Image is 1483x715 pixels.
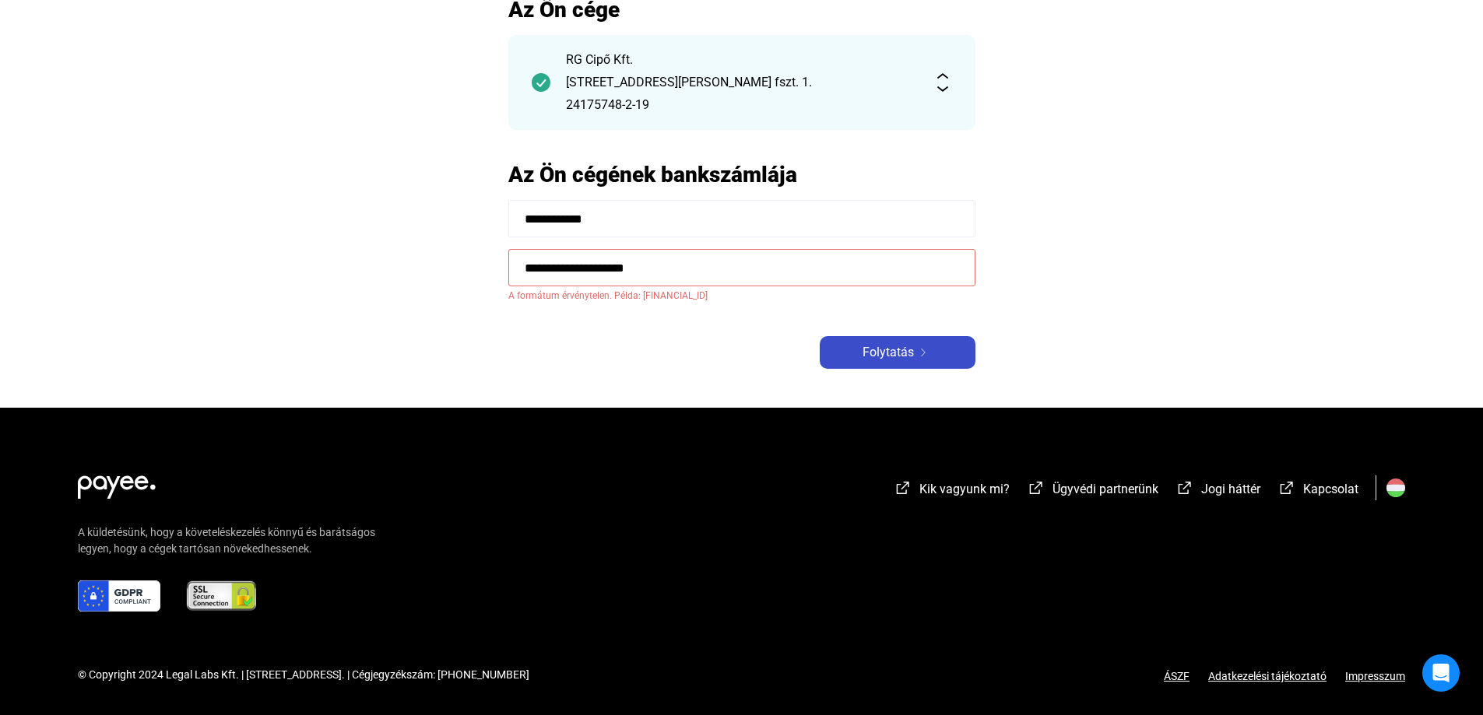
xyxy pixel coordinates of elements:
span: A formátum érvénytelen. Példa: [FINANCIAL_ID] [508,286,975,305]
h2: Az Ön cégének bankszámlája [508,161,975,188]
a: external-link-whiteJogi háttér [1176,484,1260,499]
div: [STREET_ADDRESS][PERSON_NAME] fszt. 1. [566,73,918,92]
span: Jogi háttér [1201,482,1260,496]
img: external-link-white [1176,480,1194,496]
a: ÁSZF [1164,670,1190,682]
div: 24175748-2-19 [566,96,918,114]
img: external-link-white [894,480,912,496]
div: © Copyright 2024 Legal Labs Kft. | [STREET_ADDRESS]. | Cégjegyzékszám: [PHONE_NUMBER] [78,667,529,683]
span: Folytatás [863,343,914,362]
img: white-payee-white-dot.svg [78,467,156,499]
div: Open Intercom Messenger [1422,654,1460,692]
a: external-link-whiteKapcsolat [1277,484,1358,499]
img: ssl [185,580,258,612]
a: Adatkezelési tájékoztató [1190,670,1345,682]
img: HU.svg [1386,478,1405,497]
a: external-link-whiteÜgyvédi partnerünk [1027,484,1158,499]
img: external-link-white [1277,480,1296,496]
div: RG Cipő Kft. [566,51,918,69]
img: checkmark-darker-green-circle [532,73,550,92]
button: Folytatásarrow-right-white [820,336,975,369]
span: Kapcsolat [1303,482,1358,496]
img: arrow-right-white [914,349,933,356]
a: Impresszum [1345,670,1405,682]
img: gdpr [78,580,160,612]
img: expand [933,73,952,92]
img: external-link-white [1027,480,1045,496]
span: Kik vagyunk mi? [919,482,1010,496]
a: external-link-whiteKik vagyunk mi? [894,484,1010,499]
span: Ügyvédi partnerünk [1053,482,1158,496]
